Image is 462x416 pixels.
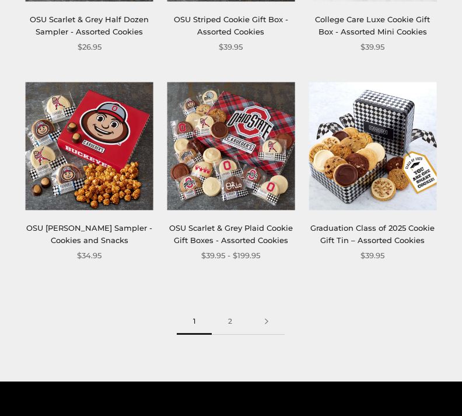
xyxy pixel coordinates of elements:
[212,308,249,335] a: 2
[310,223,435,245] a: Graduation Class of 2025 Cookie Gift Tin – Assorted Cookies
[177,308,212,335] span: 1
[315,15,430,36] a: College Care Luxe Cookie Gift Box - Assorted Mini Cookies
[78,41,101,53] span: $26.95
[309,82,436,210] img: Graduation Class of 2025 Cookie Gift Tin – Assorted Cookies
[169,223,293,245] a: OSU Scarlet & Grey Plaid Cookie Gift Boxes - Assorted Cookies
[360,249,384,262] span: $39.95
[26,223,152,245] a: OSU [PERSON_NAME] Sampler - Cookies and Snacks
[77,249,101,262] span: $34.95
[167,82,295,210] img: OSU Scarlet & Grey Plaid Cookie Gift Boxes - Assorted Cookies
[9,372,121,407] iframe: Sign Up via Text for Offers
[30,15,149,36] a: OSU Scarlet & Grey Half Dozen Sampler - Assorted Cookies
[360,41,384,53] span: $39.95
[249,308,285,335] a: Next page
[26,82,153,210] img: OSU Brutus Buckeye Sampler - Cookies and Snacks
[201,249,260,262] span: $39.95 - $199.95
[219,41,243,53] span: $39.95
[174,15,288,36] a: OSU Striped Cookie Gift Box - Assorted Cookies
